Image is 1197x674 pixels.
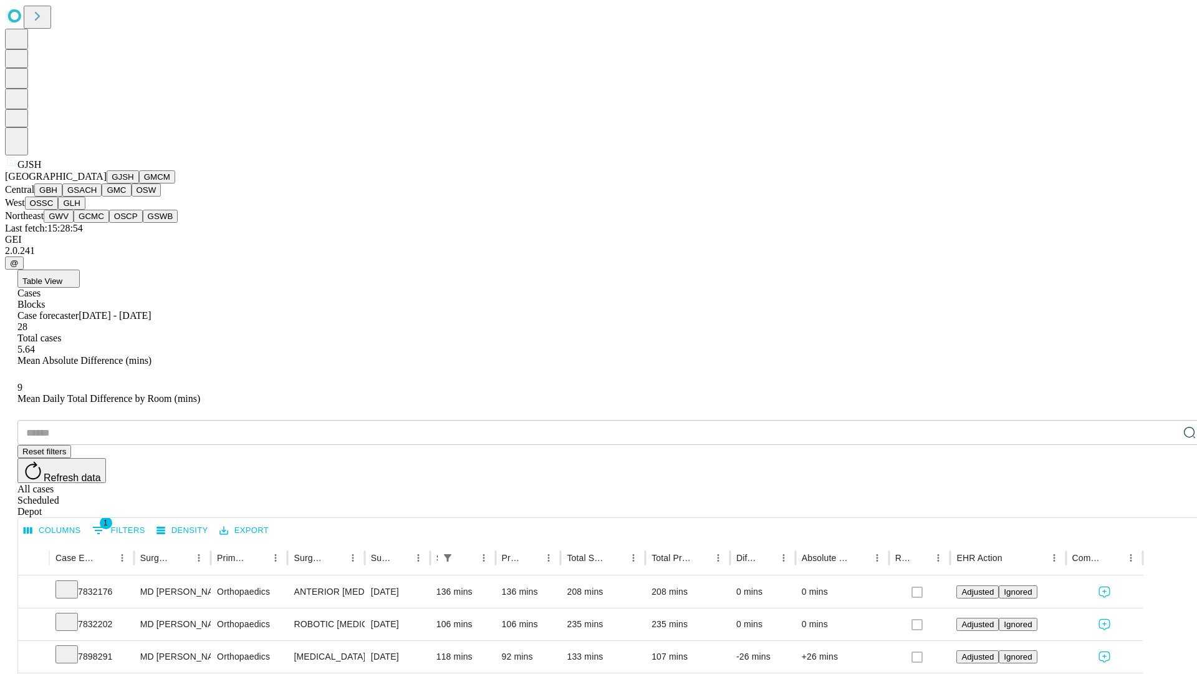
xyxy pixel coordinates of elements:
[22,276,62,286] span: Table View
[17,270,80,288] button: Table View
[5,210,44,221] span: Northeast
[371,553,391,563] div: Surgery Date
[143,210,178,223] button: GSWB
[140,553,171,563] div: Surgeon Name
[140,576,204,608] div: MD [PERSON_NAME] [PERSON_NAME]
[956,618,999,631] button: Adjusted
[757,549,775,567] button: Sort
[1004,620,1032,629] span: Ignored
[344,549,362,567] button: Menu
[651,576,724,608] div: 208 mins
[100,517,112,529] span: 1
[802,641,883,673] div: +26 mins
[140,608,204,640] div: MD [PERSON_NAME] [PERSON_NAME]
[140,641,204,673] div: MD [PERSON_NAME] [PERSON_NAME]
[217,576,281,608] div: Orthopaedics
[24,614,43,636] button: Expand
[436,608,489,640] div: 106 mins
[436,641,489,673] div: 118 mins
[895,553,911,563] div: Resolved in EHR
[5,256,24,270] button: @
[625,549,642,567] button: Menu
[956,553,1002,563] div: EHR Action
[607,549,625,567] button: Sort
[1004,587,1032,597] span: Ignored
[267,549,284,567] button: Menu
[502,576,555,608] div: 136 mins
[1004,652,1032,662] span: Ignored
[5,197,25,208] span: West
[62,183,102,197] button: GSACH
[22,447,66,456] span: Reset filters
[34,183,62,197] button: GBH
[1004,549,1021,567] button: Sort
[79,310,151,321] span: [DATE] - [DATE]
[371,608,424,640] div: [DATE]
[961,587,994,597] span: Adjusted
[217,608,281,640] div: Orthopaedics
[17,321,27,332] span: 28
[17,393,200,404] span: Mean Daily Total Difference by Room (mins)
[522,549,540,567] button: Sort
[458,549,475,567] button: Sort
[217,641,281,673] div: Orthopaedics
[89,520,148,540] button: Show filters
[1105,549,1122,567] button: Sort
[502,641,555,673] div: 92 mins
[5,234,1192,245] div: GEI
[709,549,727,567] button: Menu
[999,650,1037,663] button: Ignored
[109,210,143,223] button: OSCP
[736,576,789,608] div: 0 mins
[802,608,883,640] div: 0 mins
[173,549,190,567] button: Sort
[294,553,325,563] div: Surgery Name
[692,549,709,567] button: Sort
[775,549,792,567] button: Menu
[999,585,1037,598] button: Ignored
[96,549,113,567] button: Sort
[327,549,344,567] button: Sort
[736,608,789,640] div: 0 mins
[999,618,1037,631] button: Ignored
[113,549,131,567] button: Menu
[371,576,424,608] div: [DATE]
[17,458,106,483] button: Refresh data
[961,620,994,629] span: Adjusted
[294,641,358,673] div: [MEDICAL_DATA] MEDIAL AND LATERAL MENISCECTOMY
[371,641,424,673] div: [DATE]
[107,170,139,183] button: GJSH
[567,641,639,673] div: 133 mins
[802,576,883,608] div: 0 mins
[55,553,95,563] div: Case Epic Id
[567,608,639,640] div: 235 mins
[410,549,427,567] button: Menu
[439,549,456,567] button: Show filters
[5,245,1192,256] div: 2.0.241
[24,582,43,603] button: Expand
[25,197,59,210] button: OSSC
[912,549,930,567] button: Sort
[132,183,161,197] button: OSW
[102,183,131,197] button: GMC
[5,171,107,182] span: [GEOGRAPHIC_DATA]
[139,170,175,183] button: GMCM
[217,553,248,563] div: Primary Service
[439,549,456,567] div: 1 active filter
[294,576,358,608] div: ANTERIOR [MEDICAL_DATA] TOTAL HIP
[392,549,410,567] button: Sort
[17,159,41,170] span: GJSH
[851,549,868,567] button: Sort
[1122,549,1140,567] button: Menu
[55,608,128,640] div: 7832202
[249,549,267,567] button: Sort
[502,553,522,563] div: Predicted In Room Duration
[436,553,438,563] div: Scheduled In Room Duration
[216,521,272,540] button: Export
[1072,553,1103,563] div: Comments
[58,197,85,210] button: GLH
[540,549,557,567] button: Menu
[802,553,850,563] div: Absolute Difference
[567,553,606,563] div: Total Scheduled Duration
[17,344,35,354] span: 5.64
